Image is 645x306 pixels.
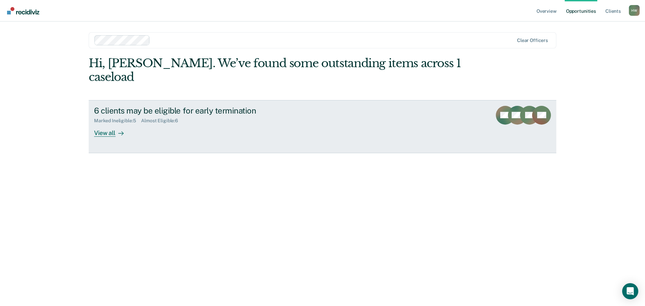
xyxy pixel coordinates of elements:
[141,118,183,124] div: Almost Eligible : 6
[94,118,141,124] div: Marked Ineligible : 5
[7,7,39,14] img: Recidiviz
[629,5,640,16] div: H W
[629,5,640,16] button: Profile dropdown button
[89,56,463,84] div: Hi, [PERSON_NAME]. We’ve found some outstanding items across 1 caseload
[89,100,556,153] a: 6 clients may be eligible for early terminationMarked Ineligible:5Almost Eligible:6View all
[517,38,548,43] div: Clear officers
[622,283,638,299] div: Open Intercom Messenger
[94,106,330,116] div: 6 clients may be eligible for early termination
[94,124,132,137] div: View all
